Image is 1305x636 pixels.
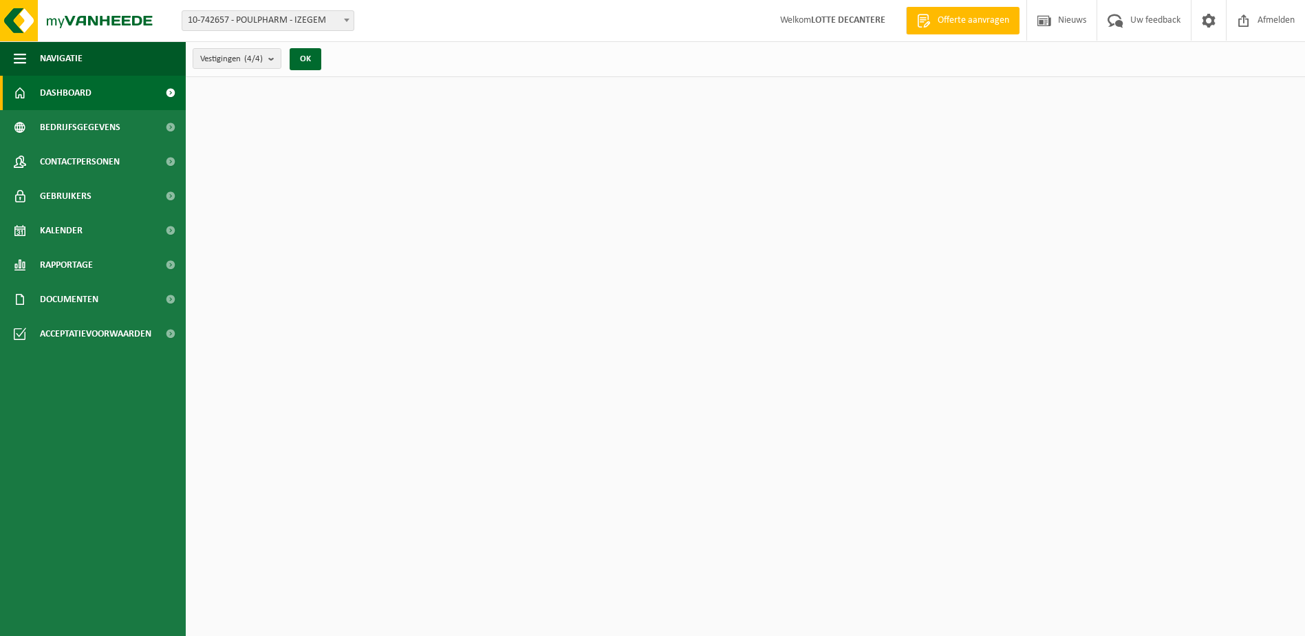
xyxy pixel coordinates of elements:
[40,317,151,351] span: Acceptatievoorwaarden
[934,14,1013,28] span: Offerte aanvragen
[811,15,885,25] strong: LOTTE DECANTERE
[182,11,354,30] span: 10-742657 - POULPHARM - IZEGEM
[193,48,281,69] button: Vestigingen(4/4)
[40,248,93,282] span: Rapportage
[40,145,120,179] span: Contactpersonen
[40,76,91,110] span: Dashboard
[290,48,321,70] button: OK
[200,49,263,70] span: Vestigingen
[40,110,120,145] span: Bedrijfsgegevens
[40,213,83,248] span: Kalender
[40,179,91,213] span: Gebruikers
[40,282,98,317] span: Documenten
[40,41,83,76] span: Navigatie
[244,54,263,63] count: (4/4)
[182,10,354,31] span: 10-742657 - POULPHARM - IZEGEM
[906,7,1020,34] a: Offerte aanvragen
